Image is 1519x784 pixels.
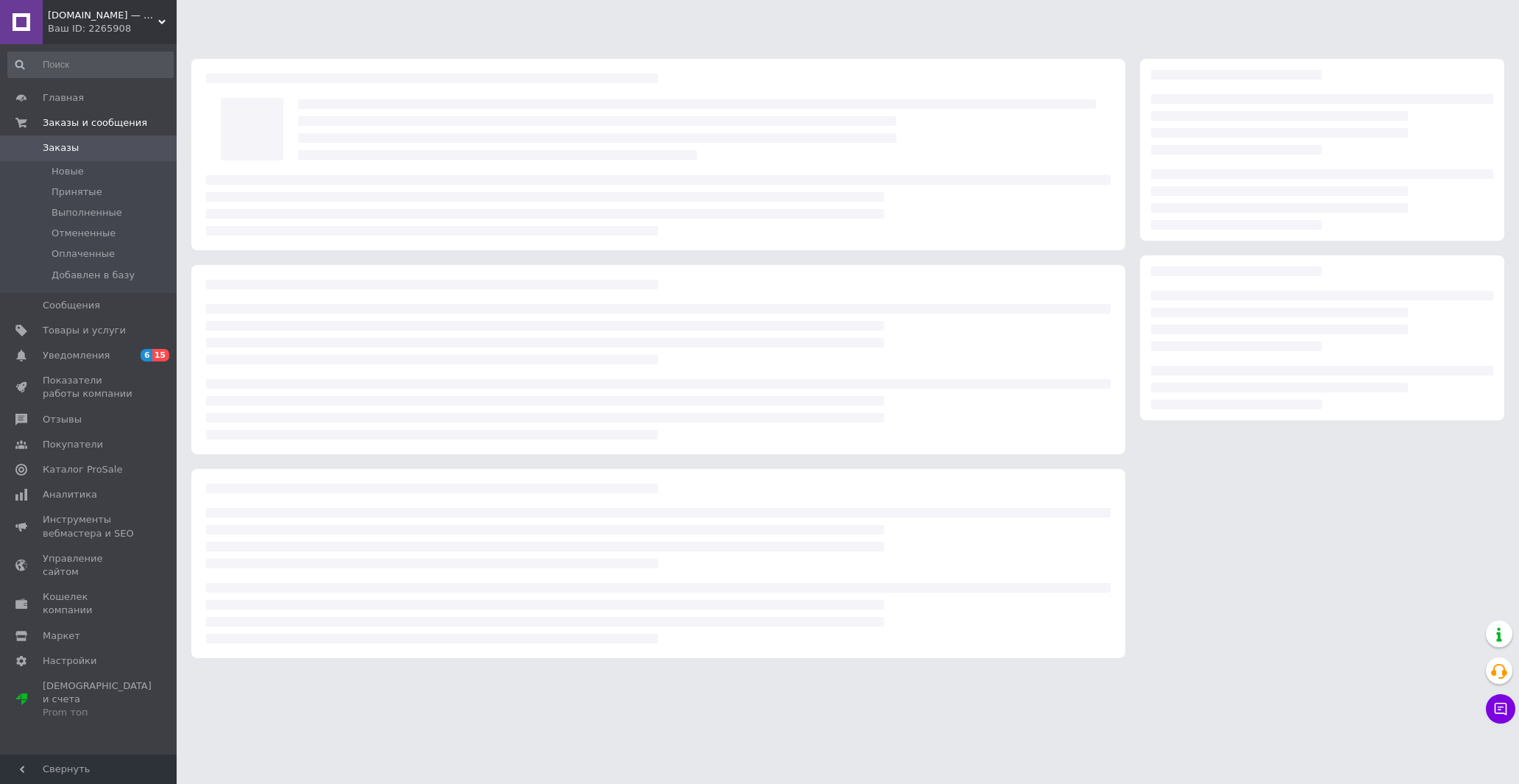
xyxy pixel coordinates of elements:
[43,141,79,155] span: Заказы
[48,22,177,35] div: Ваш ID: 2265908
[43,488,97,501] span: Аналитика
[43,116,147,130] span: Заказы и сообщения
[43,590,136,617] span: Кошелек компании
[43,629,80,643] span: Маркет
[52,269,135,282] span: Добавлен в базу
[43,413,82,426] span: Отзывы
[43,438,103,451] span: Покупатели
[52,206,122,219] span: Выполненные
[43,349,110,362] span: Уведомления
[141,349,152,361] span: 6
[7,52,174,78] input: Поиск
[43,679,152,720] span: [DEMOGRAPHIC_DATA] и счета
[43,654,96,668] span: Настройки
[43,463,122,476] span: Каталог ProSale
[43,299,100,312] span: Сообщения
[48,9,158,22] span: megastore.net.ua — интернет-магазин полезных товаров
[1486,694,1515,724] button: Чат с покупателем
[52,247,115,261] span: Оплаченные
[43,706,152,719] div: Prom топ
[43,91,84,105] span: Главная
[52,186,102,199] span: Принятые
[43,374,136,400] span: Показатели работы компании
[52,165,84,178] span: Новые
[43,513,136,540] span: Инструменты вебмастера и SEO
[43,552,136,579] span: Управление сайтом
[43,324,126,337] span: Товары и услуги
[52,227,116,240] span: Отмененные
[152,349,169,361] span: 15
